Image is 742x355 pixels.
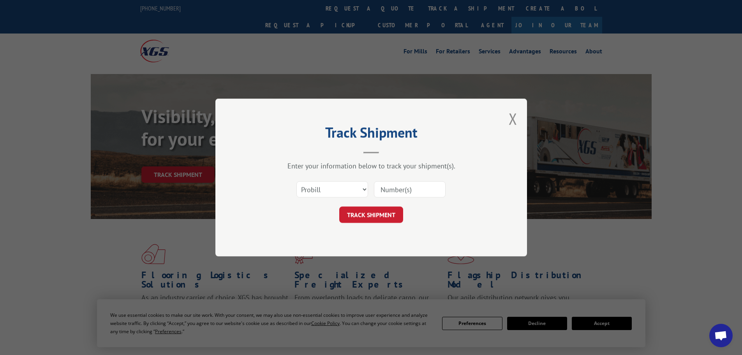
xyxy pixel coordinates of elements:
button: TRACK SHIPMENT [339,207,403,223]
div: Enter your information below to track your shipment(s). [254,161,488,170]
button: Close modal [509,108,517,129]
h2: Track Shipment [254,127,488,142]
input: Number(s) [374,181,446,198]
div: Open chat [709,324,733,347]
